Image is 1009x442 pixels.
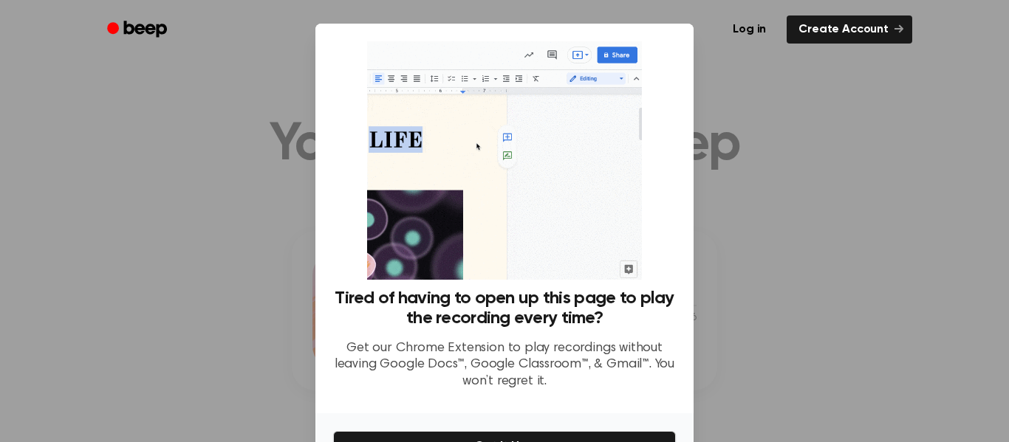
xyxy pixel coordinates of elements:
a: Create Account [787,15,912,44]
img: Beep extension in action [367,41,641,280]
a: Beep [97,15,180,44]
a: Log in [721,15,778,44]
p: Get our Chrome Extension to play recordings without leaving Google Docs™, Google Classroom™, & Gm... [333,340,676,390]
h3: Tired of having to open up this page to play the recording every time? [333,289,676,328]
